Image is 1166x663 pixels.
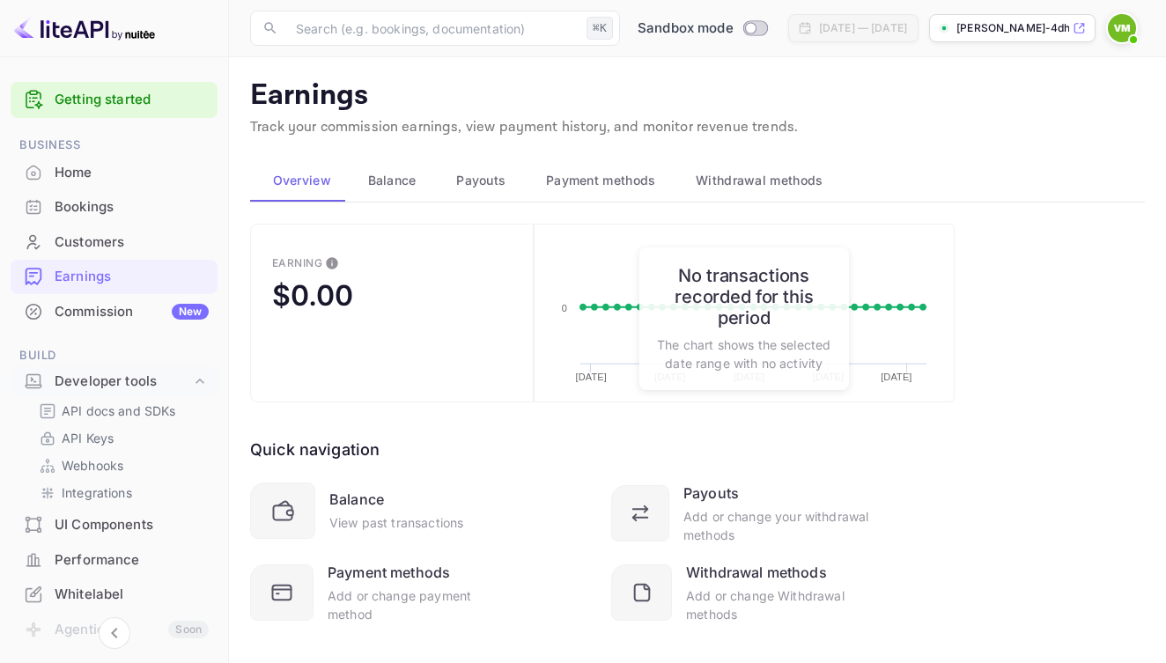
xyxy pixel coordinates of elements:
[546,170,656,191] span: Payment methods
[55,585,209,605] div: Whitelabel
[11,225,218,260] div: Customers
[250,224,534,402] button: EarningThis is the amount of confirmed commission that will be paid to you on the next scheduled ...
[631,18,774,39] div: Switch to Production mode
[11,578,218,610] a: Whitelabel
[55,515,209,535] div: UI Components
[55,232,209,253] div: Customers
[587,17,613,40] div: ⌘K
[11,82,218,118] div: Getting started
[250,159,1145,202] div: scrollable auto tabs example
[11,346,218,365] span: Build
[638,18,734,39] span: Sandbox mode
[39,401,203,420] a: API docs and SDKs
[62,401,176,420] p: API docs and SDKs
[561,303,566,313] text: 0
[32,425,210,451] div: API Keys
[368,170,417,191] span: Balance
[32,480,210,505] div: Integrations
[285,11,579,46] input: Search (e.g. bookings, documentation)
[683,483,739,504] div: Payouts
[55,302,209,322] div: Commission
[11,366,218,397] div: Developer tools
[32,453,210,478] div: Webhooks
[32,398,210,424] div: API docs and SDKs
[55,372,191,392] div: Developer tools
[172,304,209,320] div: New
[686,586,870,623] div: Add or change Withdrawal methods
[329,513,463,532] div: View past transactions
[657,265,831,328] h6: No transactions recorded for this period
[881,372,911,382] text: [DATE]
[272,278,353,313] div: $0.00
[62,483,132,502] p: Integrations
[55,197,209,217] div: Bookings
[328,562,450,583] div: Payment methods
[11,295,218,328] a: CommissionNew
[62,456,123,475] p: Webhooks
[55,550,209,571] div: Performance
[956,20,1069,36] p: [PERSON_NAME]-4dh8n...
[99,617,130,649] button: Collapse navigation
[575,372,606,382] text: [DATE]
[1108,14,1136,42] img: Viviane Mendonca
[11,543,218,578] div: Performance
[11,578,218,612] div: Whitelabel
[250,117,1145,138] p: Track your commission earnings, view payment history, and monitor revenue trends.
[819,20,907,36] div: [DATE] — [DATE]
[318,249,346,277] button: This is the amount of confirmed commission that will be paid to you on the next scheduled deposit
[11,508,218,541] a: UI Components
[328,586,509,623] div: Add or change payment method
[683,507,870,544] div: Add or change your withdrawal methods
[14,14,155,42] img: LiteAPI logo
[11,295,218,329] div: CommissionNew
[11,260,218,292] a: Earnings
[250,438,380,461] div: Quick navigation
[329,489,384,510] div: Balance
[11,156,218,190] div: Home
[55,90,209,110] a: Getting started
[273,170,331,191] span: Overview
[39,429,203,447] a: API Keys
[657,335,831,372] p: The chart shows the selected date range with no activity
[272,256,322,269] div: Earning
[11,190,218,223] a: Bookings
[11,190,218,225] div: Bookings
[11,136,218,155] span: Business
[11,543,218,576] a: Performance
[250,78,1145,114] p: Earnings
[55,267,209,287] div: Earnings
[456,170,506,191] span: Payouts
[11,508,218,542] div: UI Components
[39,483,203,502] a: Integrations
[62,429,114,447] p: API Keys
[55,163,209,183] div: Home
[11,260,218,294] div: Earnings
[11,225,218,258] a: Customers
[39,456,203,475] a: Webhooks
[686,562,827,583] div: Withdrawal methods
[11,156,218,188] a: Home
[696,170,823,191] span: Withdrawal methods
